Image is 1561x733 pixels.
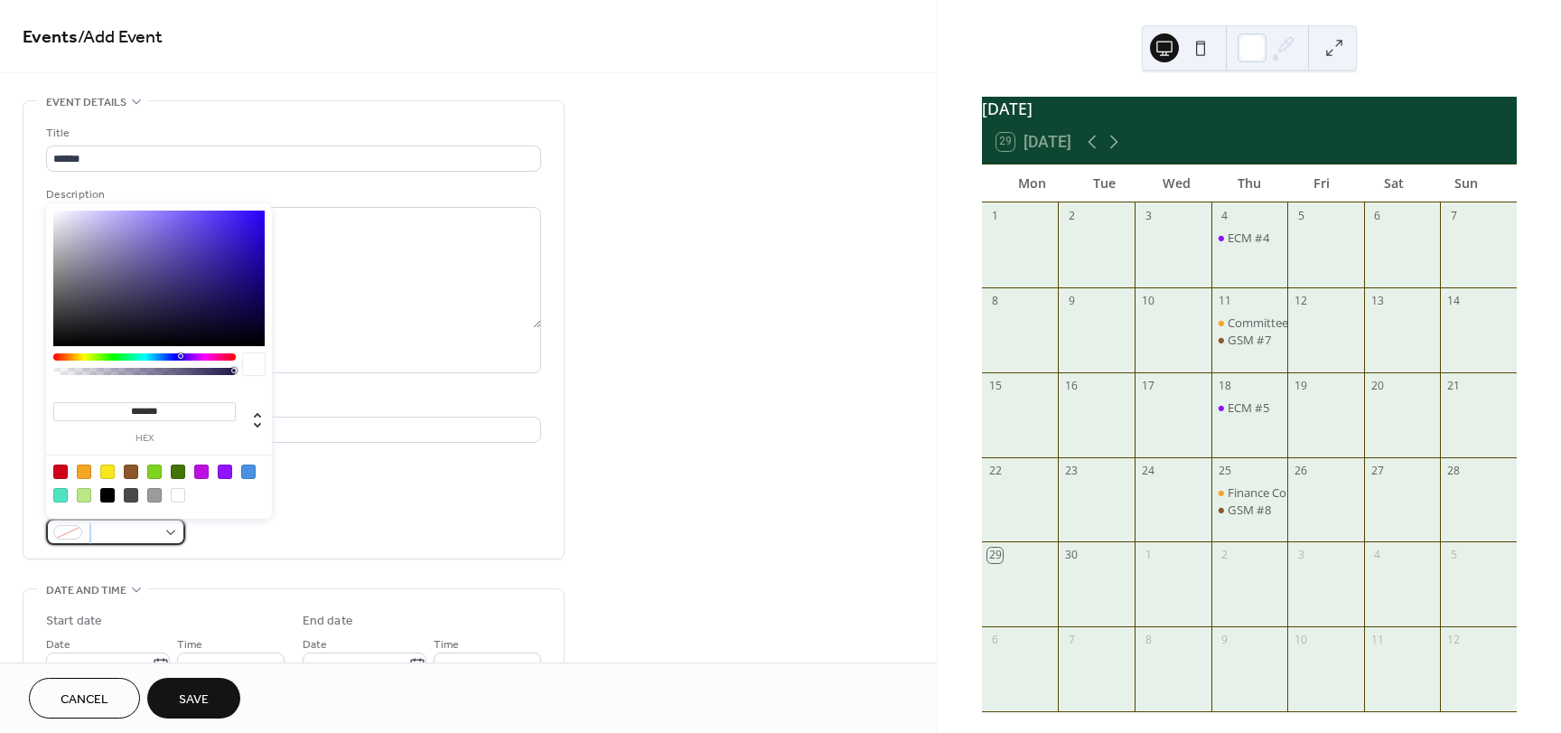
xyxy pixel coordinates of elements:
[46,581,126,600] span: Date and time
[1369,633,1385,648] div: 11
[53,488,68,503] div: #50E3C2
[987,548,1003,563] div: 29
[1213,164,1285,202] div: Thu
[987,633,1003,648] div: 6
[147,465,162,479] div: #7ED321
[303,612,353,631] div: End date
[1294,293,1309,308] div: 12
[1217,463,1232,478] div: 25
[1217,378,1232,393] div: 18
[1294,633,1309,648] div: 10
[982,97,1517,120] div: [DATE]
[46,124,537,143] div: Title
[1285,164,1358,202] div: Fri
[100,488,115,503] div: #000000
[77,465,91,479] div: #F5A623
[1430,164,1502,202] div: Sun
[147,488,162,503] div: #9B9B9B
[1211,502,1288,518] div: GSM #8
[218,465,232,479] div: #9013FE
[1064,633,1080,648] div: 7
[434,635,459,654] span: Time
[1228,315,1378,331] div: Committee of the Whole #1
[1446,208,1462,223] div: 7
[1294,378,1309,393] div: 19
[1228,502,1272,518] div: GSM #8
[996,164,1069,202] div: Mon
[171,488,185,503] div: #FFFFFF
[987,293,1003,308] div: 8
[241,465,256,479] div: #4A90E2
[1217,548,1232,563] div: 2
[177,635,202,654] span: Time
[1446,548,1462,563] div: 5
[46,635,70,654] span: Date
[77,488,91,503] div: #B8E986
[46,93,126,112] span: Event details
[1141,208,1156,223] div: 3
[1141,378,1156,393] div: 17
[61,691,108,710] span: Cancel
[1064,548,1080,563] div: 30
[1228,230,1270,246] div: ECM #4
[1141,164,1213,202] div: Wed
[1141,463,1156,478] div: 24
[1369,463,1385,478] div: 27
[53,465,68,479] div: #D0021B
[1141,633,1156,648] div: 8
[1358,164,1430,202] div: Sat
[1211,399,1288,416] div: ECM #5
[1211,484,1288,501] div: Finance Committee Meeting #2
[1217,293,1232,308] div: 11
[1141,548,1156,563] div: 1
[1211,230,1288,246] div: ECM #4
[1064,463,1080,478] div: 23
[1369,548,1385,563] div: 4
[78,20,163,55] span: / Add Event
[987,378,1003,393] div: 15
[124,465,138,479] div: #8B572A
[1294,208,1309,223] div: 5
[179,691,209,710] span: Save
[1217,208,1232,223] div: 4
[1141,293,1156,308] div: 10
[987,208,1003,223] div: 1
[29,678,140,719] button: Cancel
[1446,293,1462,308] div: 14
[53,434,236,444] label: hex
[1211,332,1288,348] div: GSM #7
[46,395,537,414] div: Location
[1294,463,1309,478] div: 26
[1369,293,1385,308] div: 13
[100,465,115,479] div: #F8E71C
[46,185,537,204] div: Description
[1064,293,1080,308] div: 9
[1064,378,1080,393] div: 16
[1211,315,1288,331] div: Committee of the Whole #1
[124,488,138,503] div: #4A4A4A
[303,635,327,654] span: Date
[194,465,209,479] div: #BD10E0
[1228,484,1397,501] div: Finance Committee Meeting #2
[1446,463,1462,478] div: 28
[1369,208,1385,223] div: 6
[1228,399,1270,416] div: ECM #5
[1294,548,1309,563] div: 3
[46,612,102,631] div: Start date
[1228,332,1272,348] div: GSM #7
[1446,633,1462,648] div: 12
[1217,633,1232,648] div: 9
[23,20,78,55] a: Events
[987,463,1003,478] div: 22
[1369,378,1385,393] div: 20
[147,678,240,719] button: Save
[1069,164,1141,202] div: Tue
[1064,208,1080,223] div: 2
[171,465,185,479] div: #417505
[1446,378,1462,393] div: 21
